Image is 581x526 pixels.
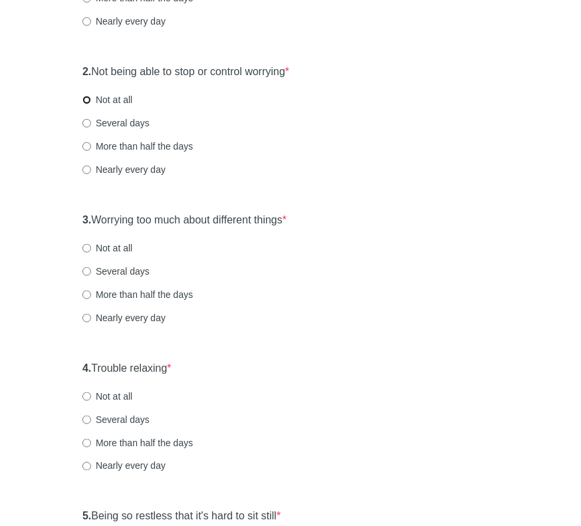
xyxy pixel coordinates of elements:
label: Not at all [82,241,132,255]
label: Being so restless that it's hard to sit still [82,509,281,525]
label: Worrying too much about different things [82,213,287,228]
label: Trouble relaxing [82,361,172,376]
input: Several days [82,119,91,128]
input: More than half the days [82,291,91,299]
label: Nearly every day [82,460,166,473]
label: More than half the days [82,288,193,301]
input: Not at all [82,392,91,401]
input: More than half the days [82,142,91,151]
label: Not being able to stop or control worrying [82,65,289,80]
input: Nearly every day [82,314,91,323]
label: Nearly every day [82,311,166,325]
strong: 3. [82,214,91,225]
label: More than half the days [82,140,193,153]
input: More than half the days [82,439,91,448]
strong: 5. [82,511,91,522]
label: Not at all [82,390,132,403]
label: Nearly every day [82,163,166,176]
label: Nearly every day [82,15,166,28]
input: Several days [82,267,91,276]
input: Several days [82,416,91,424]
input: Nearly every day [82,17,91,26]
label: Several days [82,116,150,130]
label: Several days [82,265,150,278]
input: Nearly every day [82,166,91,174]
strong: 4. [82,362,91,374]
input: Not at all [82,96,91,104]
input: Not at all [82,244,91,253]
strong: 2. [82,66,91,77]
label: Not at all [82,93,132,106]
label: More than half the days [82,436,193,450]
label: Several days [82,413,150,426]
input: Nearly every day [82,462,91,471]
